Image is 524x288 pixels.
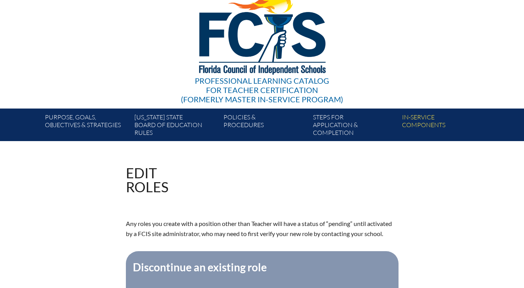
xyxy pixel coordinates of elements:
div: Professional Learning Catalog (formerly Master In-service Program) [181,76,343,104]
a: In-servicecomponents [399,112,488,141]
span: for Teacher Certification [206,85,318,95]
a: Policies &Procedures [220,112,309,141]
h1: Edit Roles [126,166,168,194]
p: Any roles you create with a position other than Teacher will have a status of “pending” until act... [126,219,399,239]
a: Purpose, goals,objectives & strategies [42,112,131,141]
legend: Discontinue an existing role [132,260,268,274]
a: Steps forapplication & completion [310,112,399,141]
a: [US_STATE] StateBoard of Education rules [131,112,220,141]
